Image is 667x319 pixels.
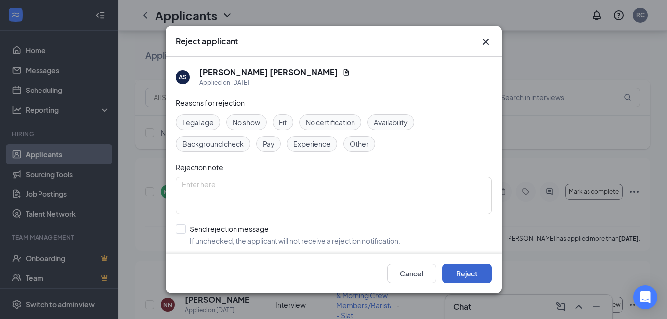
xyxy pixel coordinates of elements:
button: Reject [442,264,492,283]
button: Close [480,36,492,47]
span: Rejection note [176,163,223,172]
span: Pay [263,138,275,149]
svg: Document [342,68,350,76]
span: Availability [374,117,408,128]
svg: Cross [480,36,492,47]
button: Cancel [387,264,436,283]
span: No show [233,117,260,128]
span: Legal age [182,117,214,128]
div: Open Intercom Messenger [633,285,657,309]
span: Background check [182,138,244,149]
div: Applied on [DATE] [199,78,350,88]
span: Fit [279,117,287,128]
h3: Reject applicant [176,36,238,46]
h5: [PERSON_NAME] [PERSON_NAME] [199,67,338,78]
div: AS [179,73,187,81]
span: Experience [293,138,331,149]
span: No certification [306,117,355,128]
span: Other [350,138,369,149]
span: Reasons for rejection [176,98,245,107]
